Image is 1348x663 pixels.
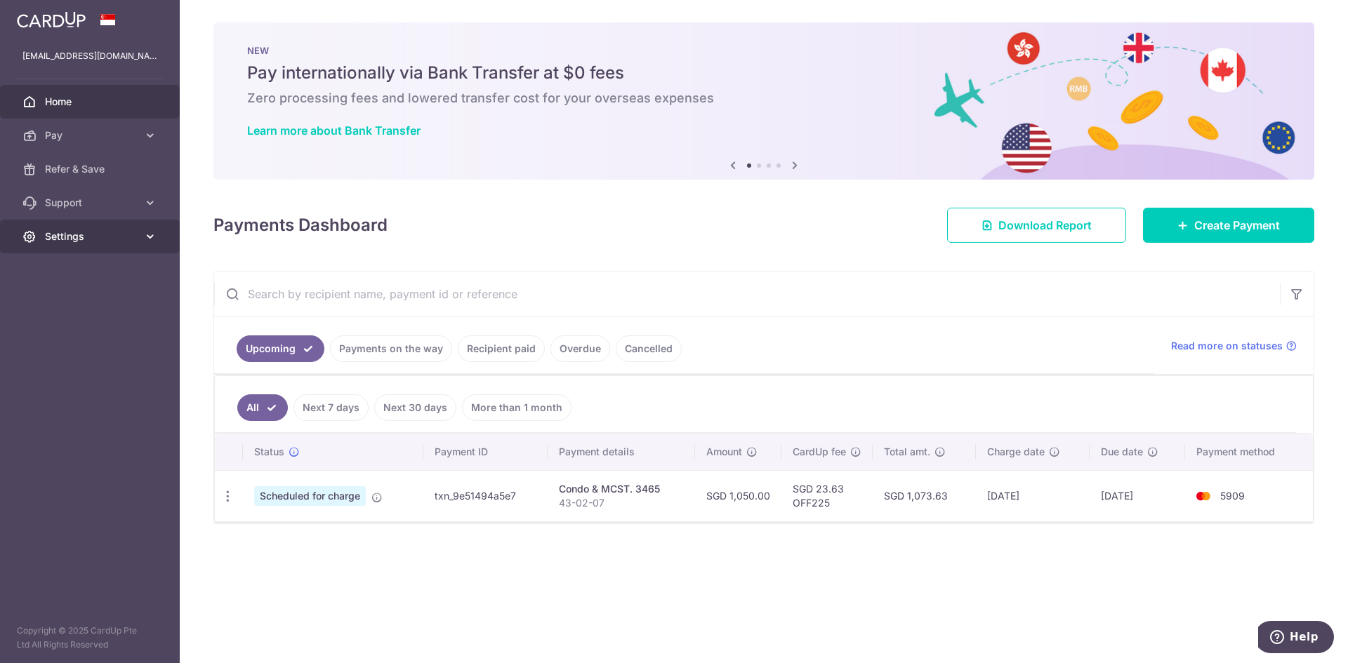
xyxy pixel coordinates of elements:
a: Payments on the way [330,335,452,362]
a: Upcoming [237,335,324,362]
td: SGD 1,050.00 [695,470,781,521]
span: Download Report [998,217,1092,234]
td: [DATE] [976,470,1090,521]
th: Payment ID [423,434,548,470]
span: Total amt. [884,445,930,459]
a: Cancelled [616,335,682,362]
td: SGD 23.63 OFF225 [781,470,873,521]
span: Read more on statuses [1171,339,1283,353]
p: 43-02-07 [559,496,684,510]
h4: Payments Dashboard [213,213,388,238]
span: Settings [45,229,138,243]
img: Bank Card [1189,488,1217,504]
td: txn_9e51494a5e7 [423,470,548,521]
div: Condo & MCST. 3465 [559,482,684,496]
a: Next 7 days [293,394,369,421]
td: SGD 1,073.63 [873,470,976,521]
h5: Pay internationally via Bank Transfer at $0 fees [247,62,1281,84]
a: Overdue [550,335,610,362]
th: Payment method [1185,434,1313,470]
span: 5909 [1220,490,1245,502]
input: Search by recipient name, payment id or reference [214,272,1280,316]
a: Download Report [947,208,1126,243]
p: NEW [247,45,1281,56]
h6: Zero processing fees and lowered transfer cost for your overseas expenses [247,90,1281,107]
img: Bank transfer banner [213,22,1314,180]
span: Due date [1101,445,1143,459]
a: Learn more about Bank Transfer [247,123,421,138]
span: Charge date [987,445,1045,459]
img: CardUp [17,11,86,28]
td: [DATE] [1090,470,1185,521]
span: Status [254,445,284,459]
span: Create Payment [1194,217,1280,234]
p: [EMAIL_ADDRESS][DOMAIN_NAME] [22,49,157,63]
a: Recipient paid [458,335,545,362]
a: Read more on statuses [1171,339,1297,353]
a: Next 30 days [374,394,456,421]
span: Home [45,95,138,109]
th: Payment details [548,434,695,470]
span: Refer & Save [45,162,138,176]
span: Scheduled for charge [254,486,366,506]
span: CardUp fee [793,445,846,459]
span: Amount [706,445,742,459]
a: Create Payment [1143,208,1314,243]
iframe: Opens a widget where you can find more information [1258,621,1334,656]
span: Pay [45,128,138,142]
span: Support [45,196,138,210]
a: All [237,394,288,421]
a: More than 1 month [462,394,571,421]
